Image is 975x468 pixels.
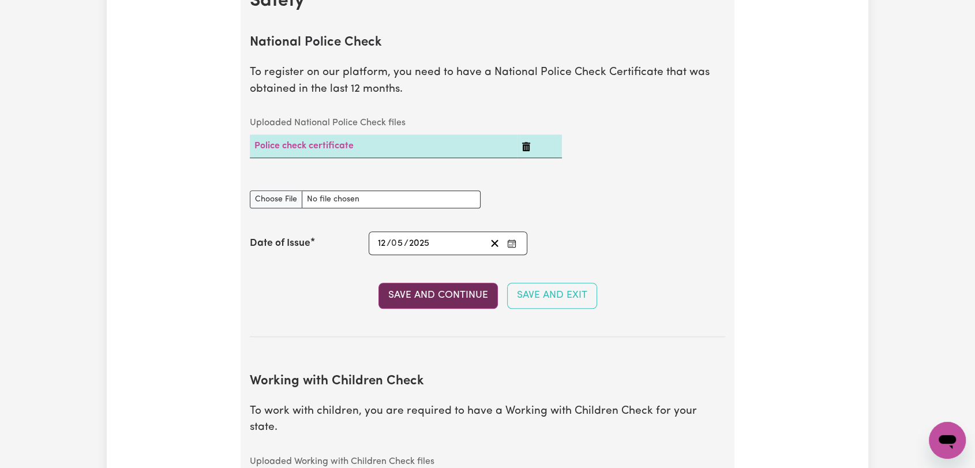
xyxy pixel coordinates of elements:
[507,283,597,308] button: Save and Exit
[404,238,408,249] span: /
[250,111,562,134] caption: Uploaded National Police Check files
[929,422,966,459] iframe: Button to launch messaging window
[250,35,725,51] h2: National Police Check
[250,374,725,390] h2: Working with Children Check
[504,235,520,251] button: Enter the Date of Issue of your National Police Check
[377,235,387,251] input: --
[486,235,504,251] button: Clear date
[250,236,310,251] label: Date of Issue
[250,403,725,437] p: To work with children, you are required to have a Working with Children Check for your state.
[250,65,725,98] p: To register on our platform, you need to have a National Police Check Certificate that was obtain...
[392,235,404,251] input: --
[378,283,498,308] button: Save and Continue
[522,139,531,153] button: Delete Police check certificate
[391,239,397,248] span: 0
[254,141,354,151] a: Police check certificate
[408,235,430,251] input: ----
[387,238,391,249] span: /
